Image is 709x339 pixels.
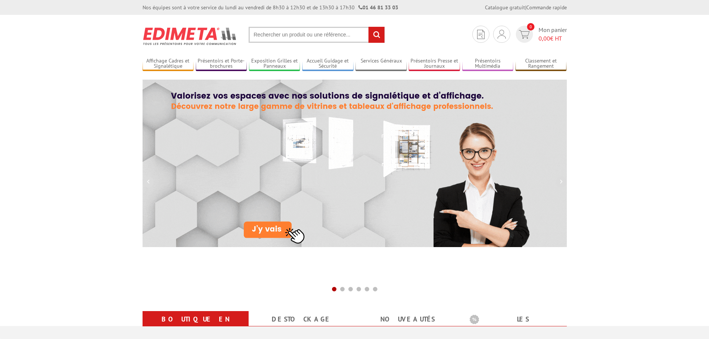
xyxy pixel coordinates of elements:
a: Catalogue gratuit [485,4,525,11]
a: nouveautés [364,313,452,326]
a: Services Généraux [355,58,407,70]
a: devis rapide 0 Mon panier 0,00€ HT [514,26,567,43]
input: Rechercher un produit ou une référence... [249,27,385,43]
strong: 01 46 81 33 03 [358,4,398,11]
a: Présentoirs et Porte-brochures [196,58,247,70]
div: Nos équipes sont à votre service du lundi au vendredi de 8h30 à 12h30 et de 13h30 à 17h30 [143,4,398,11]
a: Exposition Grilles et Panneaux [249,58,300,70]
img: devis rapide [498,30,506,39]
a: Affichage Cadres et Signalétique [143,58,194,70]
span: 0,00 [539,35,550,42]
a: Accueil Guidage et Sécurité [302,58,354,70]
b: Les promotions [470,313,563,327]
span: 0 [527,23,534,31]
a: Destockage [258,313,346,326]
div: | [485,4,567,11]
a: Classement et Rangement [515,58,567,70]
span: Mon panier [539,26,567,43]
a: Présentoirs Presse et Journaux [409,58,460,70]
img: devis rapide [477,30,485,39]
input: rechercher [368,27,384,43]
img: devis rapide [519,30,530,39]
a: Commande rapide [526,4,567,11]
img: Présentoir, panneau, stand - Edimeta - PLV, affichage, mobilier bureau, entreprise [143,22,237,50]
span: € HT [539,34,567,43]
a: Présentoirs Multimédia [462,58,514,70]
